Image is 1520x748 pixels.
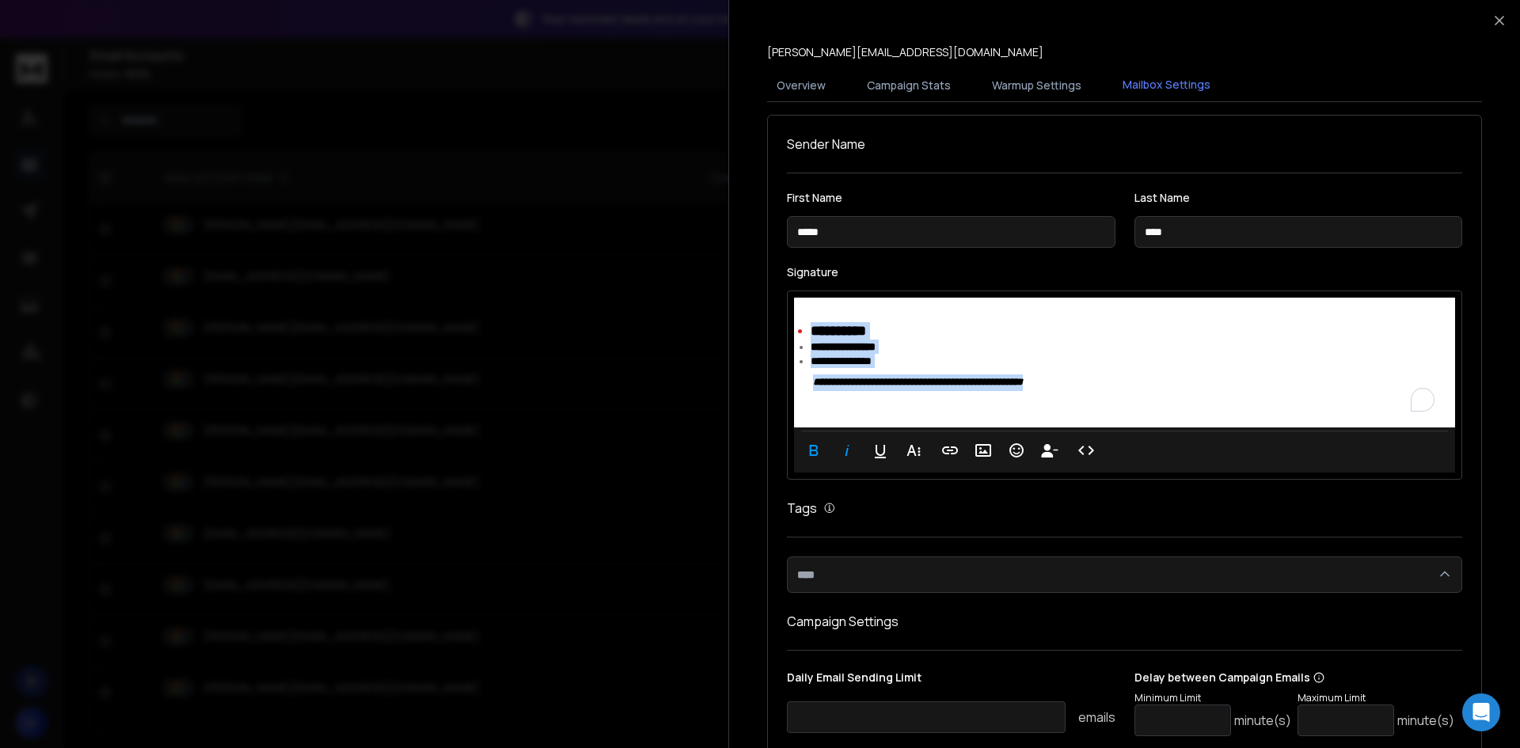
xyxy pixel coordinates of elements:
[787,499,817,518] h1: Tags
[1078,708,1115,727] p: emails
[982,68,1091,103] button: Warmup Settings
[799,435,829,466] button: Bold (Ctrl+B)
[899,435,929,466] button: More Text
[968,435,998,466] button: Insert Image (Ctrl+P)
[865,435,895,466] button: Underline (Ctrl+U)
[1298,692,1454,704] p: Maximum Limit
[1234,711,1291,730] p: minute(s)
[787,267,1462,278] label: Signature
[832,435,862,466] button: Italic (Ctrl+I)
[767,68,835,103] button: Overview
[1071,435,1101,466] button: Code View
[1113,67,1220,104] button: Mailbox Settings
[1134,692,1291,704] p: Minimum Limit
[787,135,1462,154] h1: Sender Name
[1001,435,1032,466] button: Emoticons
[767,44,1043,60] p: [PERSON_NAME][EMAIL_ADDRESS][DOMAIN_NAME]
[1397,711,1454,730] p: minute(s)
[1134,670,1454,685] p: Delay between Campaign Emails
[787,670,1115,692] p: Daily Email Sending Limit
[787,612,1462,631] h1: Campaign Settings
[1134,192,1463,203] label: Last Name
[1035,435,1065,466] button: Insert Unsubscribe Link
[1462,693,1500,731] div: Open Intercom Messenger
[935,435,965,466] button: Insert Link (Ctrl+K)
[787,192,1115,203] label: First Name
[857,68,960,103] button: Campaign Stats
